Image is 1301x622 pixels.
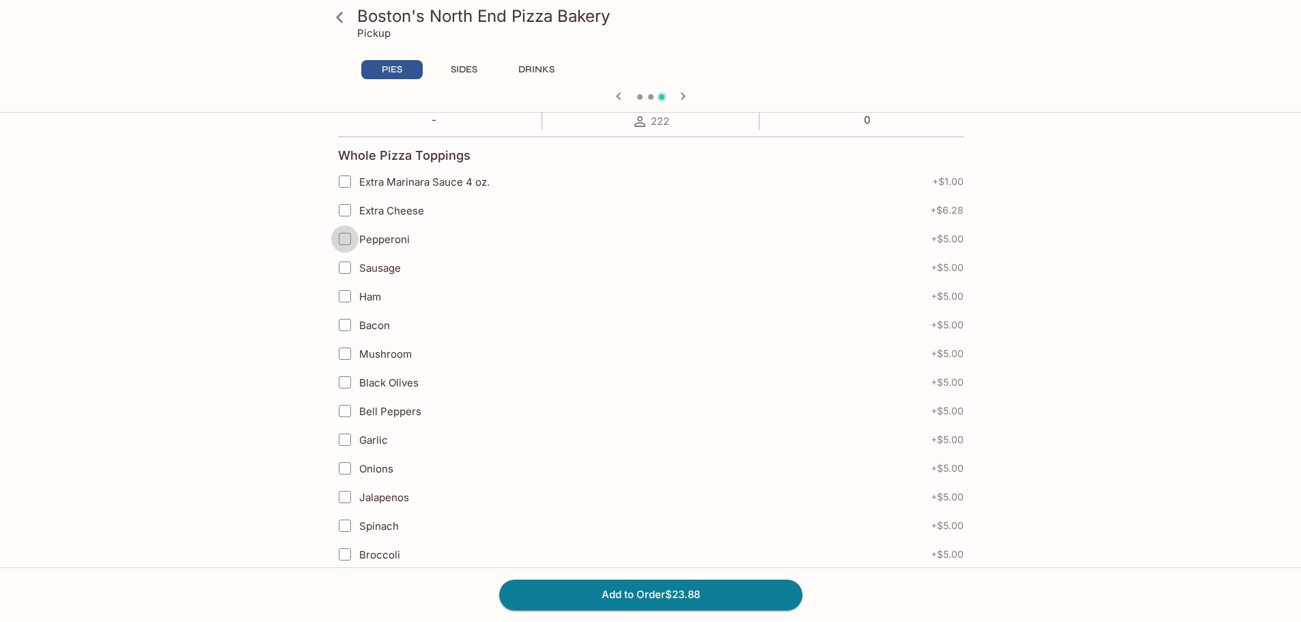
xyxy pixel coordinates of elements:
span: Extra Cheese [359,204,424,217]
button: Add to Order$23.88 [499,580,802,610]
span: Black Olives [359,376,419,389]
button: SIDES [434,60,495,79]
span: Broccoli [359,548,400,561]
span: + $5.00 [931,348,964,359]
span: + $5.00 [931,291,964,302]
span: Garlic [359,434,388,447]
button: DRINKS [506,60,568,79]
span: + $5.00 [931,463,964,474]
span: + $5.00 [931,234,964,244]
h3: Boston's North End Pizza Bakery [357,5,968,27]
p: Pickup [357,27,391,40]
h4: Whole Pizza Toppings [338,148,471,163]
span: Jalapenos [359,491,409,504]
p: 0 [849,113,885,126]
span: + $5.00 [931,320,964,330]
span: + $5.00 [931,262,964,273]
span: Onions [359,462,393,475]
span: Bell Peppers [359,405,421,418]
span: Ham [359,290,381,303]
span: + $5.00 [931,377,964,388]
span: Extra Marinara Sauce 4 oz. [359,175,490,188]
span: + $5.00 [931,520,964,531]
span: + $5.00 [931,434,964,445]
span: Mushroom [359,348,412,361]
span: Bacon [359,319,390,332]
span: + $1.00 [932,176,964,187]
span: Pepperoni [359,233,410,246]
button: PIES [361,60,423,79]
p: - [417,113,452,126]
span: + $6.28 [930,205,964,216]
span: + $5.00 [931,549,964,560]
span: + $5.00 [931,492,964,503]
span: Spinach [359,520,399,533]
span: 222 [651,115,669,128]
span: Sausage [359,261,401,274]
span: + $5.00 [931,406,964,416]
